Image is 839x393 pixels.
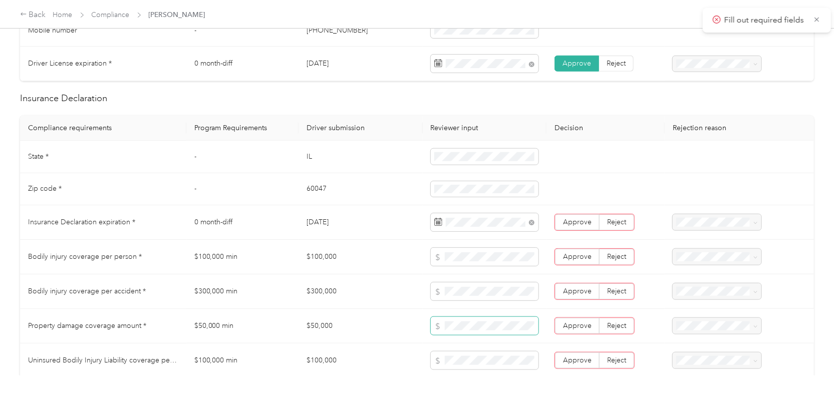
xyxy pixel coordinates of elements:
td: Driver License expiration * [20,47,186,81]
span: Approve [563,321,592,330]
td: - [186,15,299,47]
span: Zip code * [28,184,62,193]
td: $100,000 min [186,240,299,274]
td: $300,000 min [186,274,299,309]
td: [DATE] [299,205,422,240]
th: Reviewer input [423,116,546,141]
span: Reject [607,252,626,261]
span: Bodily injury coverage per accident * [28,287,146,295]
span: Approve [563,59,591,68]
span: [PERSON_NAME] [149,10,205,20]
h2: Insurance Declaration [20,92,814,105]
span: Approve [563,356,592,364]
div: Back [20,9,46,21]
span: Mobile number [28,26,77,35]
span: Reject [607,321,626,330]
span: Bodily injury coverage per person * [28,252,142,261]
span: Uninsured Bodily Injury Liability coverage per person * [28,356,202,364]
th: Compliance requirements [20,116,186,141]
td: $100,000 [299,343,422,378]
td: IL [299,141,422,173]
td: Uninsured Bodily Injury Liability coverage per person * [20,343,186,378]
td: Property damage coverage amount * [20,309,186,343]
span: Approve [563,218,592,226]
th: Decision [546,116,665,141]
th: Driver submission [299,116,422,141]
td: Bodily injury coverage per person * [20,240,186,274]
span: Insurance Declaration expiration * [28,218,135,226]
th: Rejection reason [665,116,814,141]
span: Approve [563,252,592,261]
td: [PHONE_NUMBER] [299,15,422,47]
iframe: Everlance-gr Chat Button Frame [783,337,839,393]
span: Reject [607,287,626,295]
td: Bodily injury coverage per accident * [20,274,186,309]
td: - [186,173,299,205]
th: Program Requirements [186,116,299,141]
td: Mobile number [20,15,186,47]
td: $100,000 min [186,343,299,378]
td: - [186,141,299,173]
td: State * [20,141,186,173]
span: State * [28,152,49,161]
td: [DATE] [299,47,422,81]
td: 60047 [299,173,422,205]
a: Home [53,11,73,19]
span: Approve [563,287,592,295]
td: 0 month-diff [186,47,299,81]
span: Reject [607,218,626,226]
td: $100,000 [299,240,422,274]
td: 0 month-diff [186,205,299,240]
span: Property damage coverage amount * [28,321,146,330]
td: $50,000 min [186,309,299,343]
td: Insurance Declaration expiration * [20,205,186,240]
p: Fill out required fields [724,14,806,27]
span: Reject [607,356,626,364]
td: $300,000 [299,274,422,309]
span: Driver License expiration * [28,59,112,68]
td: Zip code * [20,173,186,205]
span: Reject [607,59,626,68]
td: $50,000 [299,309,422,343]
a: Compliance [92,11,130,19]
